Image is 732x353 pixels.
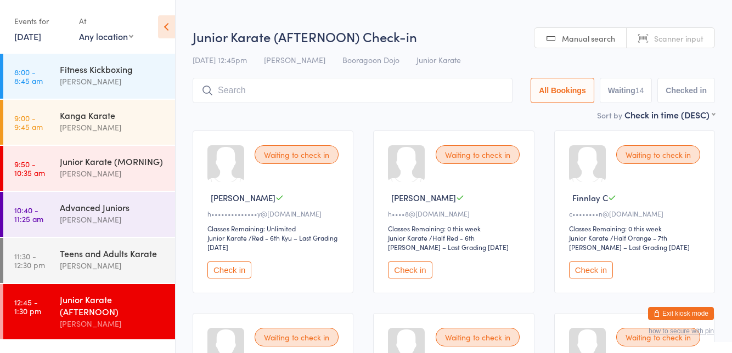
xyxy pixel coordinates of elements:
div: Waiting to check in [436,328,520,346]
span: Finnlay C [572,192,608,203]
div: Classes Remaining: Unlimited [207,224,342,233]
a: [DATE] [14,30,41,42]
div: [PERSON_NAME] [60,259,166,272]
span: / Red - 6th Kyu – Last Grading [DATE] [207,233,337,252]
div: Fitness Kickboxing [60,63,166,75]
button: Check in [388,261,432,278]
div: c••••••••n@[DOMAIN_NAME] [569,209,703,218]
div: Junior Karate [388,233,427,242]
div: Check in time (DESC) [624,109,715,121]
time: 10:40 - 11:25 am [14,206,43,223]
time: 11:30 - 12:30 pm [14,252,45,269]
div: Kanga Karate [60,109,166,121]
div: Junior Karate (AFTERNOON) [60,293,166,317]
div: Waiting to check in [436,145,520,164]
div: Waiting to check in [616,328,700,346]
a: 12:45 -1:30 pmJunior Karate (AFTERNOON)[PERSON_NAME] [3,284,175,339]
div: 14 [635,86,644,95]
span: [DATE] 12:45pm [193,54,247,65]
input: Search [193,78,513,103]
div: Junior Karate [569,233,609,242]
div: Advanced Juniors [60,201,166,213]
span: [PERSON_NAME] [211,192,275,203]
div: [PERSON_NAME] [60,121,166,134]
a: 9:00 -9:45 amKanga Karate[PERSON_NAME] [3,100,175,145]
div: [PERSON_NAME] [60,75,166,88]
button: Waiting14 [600,78,652,103]
time: 12:45 - 1:30 pm [14,298,41,315]
div: Waiting to check in [616,145,700,164]
span: Manual search [562,33,615,44]
div: [PERSON_NAME] [60,317,166,330]
time: 8:00 - 8:45 am [14,67,43,85]
div: h••••••••••••••y@[DOMAIN_NAME] [207,209,342,218]
div: h••••8@[DOMAIN_NAME] [388,209,522,218]
span: / Half Orange - 7th [PERSON_NAME] – Last Grading [DATE] [569,233,690,252]
span: / Half Red - 6th [PERSON_NAME] – Last Grading [DATE] [388,233,509,252]
div: [PERSON_NAME] [60,167,166,180]
button: Checked in [657,78,715,103]
span: [PERSON_NAME] [264,54,325,65]
div: Classes Remaining: 0 this week [388,224,522,233]
div: [PERSON_NAME] [60,213,166,226]
span: Junior Karate [416,54,461,65]
h2: Junior Karate (AFTERNOON) Check-in [193,27,715,45]
a: 9:50 -10:35 amJunior Karate (MORNING)[PERSON_NAME] [3,146,175,191]
div: Waiting to check in [255,145,339,164]
label: Sort by [597,110,622,121]
button: Exit kiosk mode [648,307,714,320]
div: Waiting to check in [255,328,339,346]
button: Check in [569,261,613,278]
a: 10:40 -11:25 amAdvanced Juniors[PERSON_NAME] [3,192,175,237]
a: 8:00 -8:45 amFitness Kickboxing[PERSON_NAME] [3,54,175,99]
div: Any location [79,30,133,42]
div: Junior Karate (MORNING) [60,155,166,167]
span: Scanner input [654,33,703,44]
div: Junior Karate [207,233,247,242]
div: At [79,12,133,30]
span: [PERSON_NAME] [391,192,456,203]
button: how to secure with pin [649,327,714,335]
span: Booragoon Dojo [342,54,399,65]
time: 9:50 - 10:35 am [14,160,45,177]
div: Teens and Adults Karate [60,247,166,259]
a: 11:30 -12:30 pmTeens and Adults Karate[PERSON_NAME] [3,238,175,283]
button: All Bookings [531,78,594,103]
time: 9:00 - 9:45 am [14,113,43,131]
button: Check in [207,261,251,278]
div: Classes Remaining: 0 this week [569,224,703,233]
div: Events for [14,12,68,30]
